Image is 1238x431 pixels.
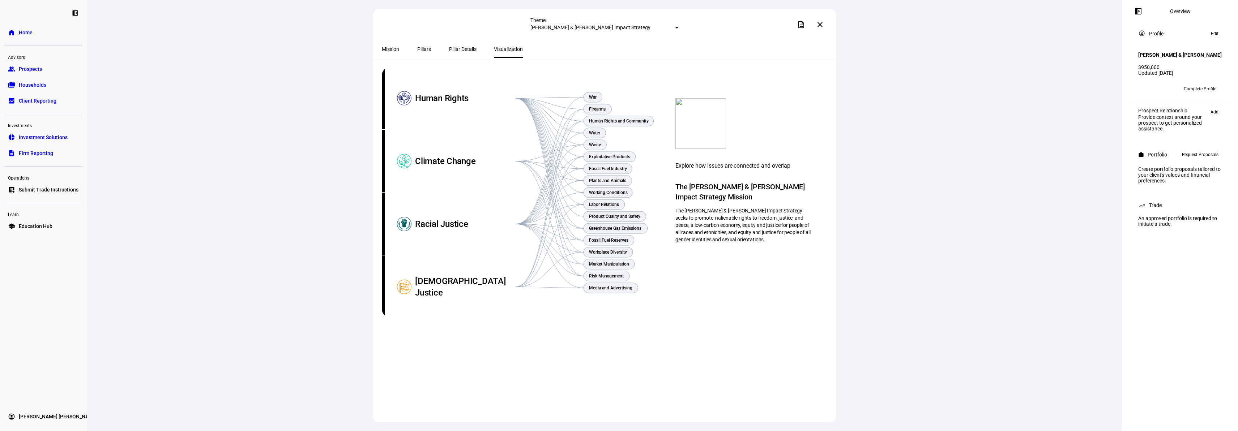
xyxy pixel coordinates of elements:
span: Households [19,81,46,89]
text: Fossil Fuel Reserves [589,238,628,243]
div: The [PERSON_NAME] & [PERSON_NAME] Impact Strategy seeks to promote inalienable rights to freedom,... [675,207,812,243]
span: Complete Profile [1184,83,1216,95]
span: [PERSON_NAME] [PERSON_NAME] [19,413,97,420]
eth-mat-symbol: description [8,150,15,157]
eth-mat-symbol: home [8,29,15,36]
text: War [589,95,597,100]
div: Learn [4,209,82,219]
eth-mat-symbol: left_panel_close [72,9,79,17]
a: pie_chartInvestment Solutions [4,130,82,145]
div: Investments [4,120,82,130]
text: Labor Relations [589,202,619,207]
div: Climate Change [415,130,516,193]
text: Working Conditions [589,190,628,195]
mat-icon: trending_up [1138,202,1145,209]
div: Theme [530,17,679,23]
span: Education Hub [19,223,52,230]
text: Risk Management [589,273,624,279]
mat-icon: close [816,20,824,29]
eth-mat-symbol: list_alt_add [8,186,15,193]
div: Updated [DATE] [1138,70,1222,76]
mat-icon: left_panel_open [1134,7,1143,16]
div: Prospect Relationship [1138,108,1207,113]
span: Mission [382,47,399,52]
img: values.svg [675,98,726,149]
a: groupProspects [4,62,82,76]
span: Submit Trade Instructions [19,186,78,193]
span: Request Proposals [1182,150,1218,159]
text: Firearms [589,107,606,112]
text: Greenhouse Gas Emissions [589,226,641,231]
div: $950,000 [1138,64,1222,70]
span: Firm Reporting [19,150,53,157]
span: Home [19,29,33,36]
div: Profile [1149,31,1164,36]
a: folder_copyHouseholds [4,78,82,92]
text: Water [589,130,601,135]
mat-icon: account_circle [1138,30,1145,37]
span: Edit [1211,29,1218,38]
span: Pillar Details [449,47,477,52]
eth-mat-symbol: bid_landscape [8,97,15,104]
span: Pillars [417,47,431,52]
eth-mat-symbol: pie_chart [8,134,15,141]
a: descriptionFirm Reporting [4,146,82,160]
span: DM [1141,86,1148,91]
eth-panel-overview-card-header: Profile [1138,29,1222,38]
div: Portfolio [1148,152,1167,158]
span: Investment Solutions [19,134,68,141]
text: Exploitative Products [589,154,630,159]
div: Provide context around your prospect to get personalized assistance. [1138,114,1207,132]
button: Request Proposals [1178,150,1222,159]
div: Racial Justice [415,193,516,255]
mat-select-trigger: [PERSON_NAME] & [PERSON_NAME] Impact Strategy [530,25,650,30]
div: Create portfolio proposals tailored to your client's values and financial preferences. [1134,163,1226,186]
text: Media and Advertising [589,285,632,290]
eth-mat-symbol: folder_copy [8,81,15,89]
text: Market Manipulation [589,262,629,267]
eth-panel-overview-card-header: Portfolio [1138,150,1222,159]
eth-mat-symbol: account_circle [8,413,15,420]
span: Client Reporting [19,97,56,104]
text: Waste [589,142,601,147]
div: Operations [4,172,82,182]
text: Fossil Fuel Industry [589,166,627,171]
mat-icon: description [797,20,806,29]
button: Complete Profile [1178,83,1222,95]
mat-icon: work [1138,152,1144,158]
div: Overview [1170,8,1191,14]
text: Product Quality and Safety [589,214,640,219]
div: Human Rights [415,67,516,130]
span: Visualization [494,47,523,52]
div: Explore how issues are connected and overlap [675,161,812,170]
div: [DEMOGRAPHIC_DATA] Justice [415,255,516,318]
button: Edit [1207,29,1222,38]
div: Advisors [4,52,82,62]
h2: The [PERSON_NAME] & [PERSON_NAME] Impact Strategy Mission [675,182,812,202]
button: Add [1207,108,1222,116]
text: Workplace Diversity [589,250,627,255]
div: Trade [1149,202,1162,208]
a: homeHome [4,25,82,40]
a: bid_landscapeClient Reporting [4,94,82,108]
div: An approved portfolio is required to initiate a trade. [1134,212,1226,230]
eth-panel-overview-card-header: Trade [1138,201,1222,210]
span: Prospects [19,65,42,73]
eth-mat-symbol: group [8,65,15,73]
span: Add [1211,108,1218,116]
eth-mat-symbol: school [8,223,15,230]
text: Plants and Animals [589,178,626,183]
text: Human Rights and Community [589,118,649,124]
h4: [PERSON_NAME] & [PERSON_NAME] [1138,52,1222,58]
